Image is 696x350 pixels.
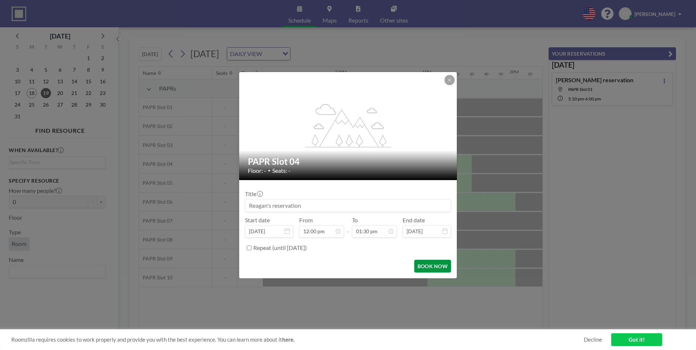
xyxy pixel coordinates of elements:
[305,103,391,147] g: flex-grow: 1.2;
[245,199,451,212] input: Reagan's reservation
[272,167,290,174] span: Seats: -
[584,336,602,343] a: Decline
[248,156,449,167] h2: PAPR Slot 04
[253,244,307,251] label: Repeat (until [DATE])
[611,333,662,346] a: Got it!
[347,219,349,235] span: -
[414,260,451,273] button: BOOK NOW
[268,168,270,173] span: •
[282,336,294,343] a: here.
[352,216,358,224] label: To
[299,216,313,224] label: From
[11,336,584,343] span: Roomzilla requires cookies to work properly and provide you with the best experience. You can lea...
[245,190,262,198] label: Title
[245,216,270,224] label: Start date
[403,216,425,224] label: End date
[248,167,266,174] span: Floor: -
